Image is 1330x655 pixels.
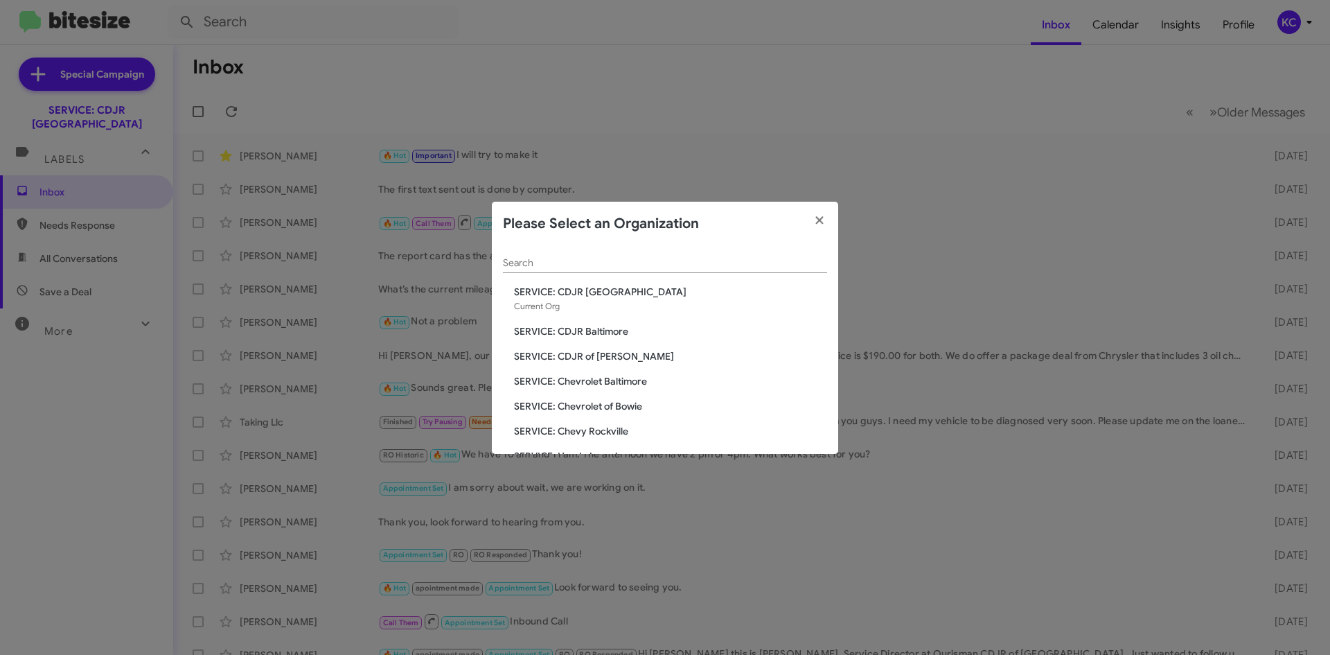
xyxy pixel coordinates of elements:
span: SERVICE: Chevrolet Baltimore [514,374,827,388]
span: SERVICE: Chevy Rockville [514,424,827,438]
span: SERVICE: Chevrolet of Bowie [514,399,827,413]
h2: Please Select an Organization [503,213,699,235]
span: SERVICE: CDJR Baltimore [514,324,827,338]
span: Current Org [514,301,560,311]
span: SERVICE: Honda Laurel [514,449,827,463]
span: SERVICE: CDJR [GEOGRAPHIC_DATA] [514,285,827,299]
span: SERVICE: CDJR of [PERSON_NAME] [514,349,827,363]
